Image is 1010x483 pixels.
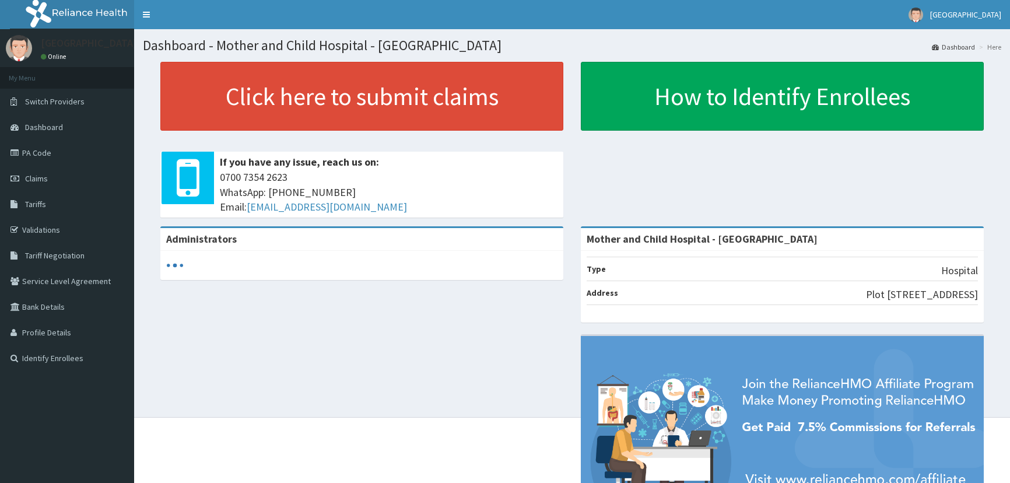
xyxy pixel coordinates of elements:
[166,257,184,274] svg: audio-loading
[160,62,563,131] a: Click here to submit claims
[932,42,975,52] a: Dashboard
[909,8,923,22] img: User Image
[143,38,1001,53] h1: Dashboard - Mother and Child Hospital - [GEOGRAPHIC_DATA]
[25,122,63,132] span: Dashboard
[866,287,978,302] p: Plot [STREET_ADDRESS]
[587,288,618,298] b: Address
[25,199,46,209] span: Tariffs
[220,155,379,169] b: If you have any issue, reach us on:
[41,52,69,61] a: Online
[587,232,818,246] strong: Mother and Child Hospital - [GEOGRAPHIC_DATA]
[25,96,85,107] span: Switch Providers
[220,170,557,215] span: 0700 7354 2623 WhatsApp: [PHONE_NUMBER] Email:
[941,263,978,278] p: Hospital
[581,62,984,131] a: How to Identify Enrollees
[930,9,1001,20] span: [GEOGRAPHIC_DATA]
[166,232,237,246] b: Administrators
[976,42,1001,52] li: Here
[41,38,137,48] p: [GEOGRAPHIC_DATA]
[25,173,48,184] span: Claims
[25,250,85,261] span: Tariff Negotiation
[247,200,407,213] a: [EMAIL_ADDRESS][DOMAIN_NAME]
[6,35,32,61] img: User Image
[587,264,606,274] b: Type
